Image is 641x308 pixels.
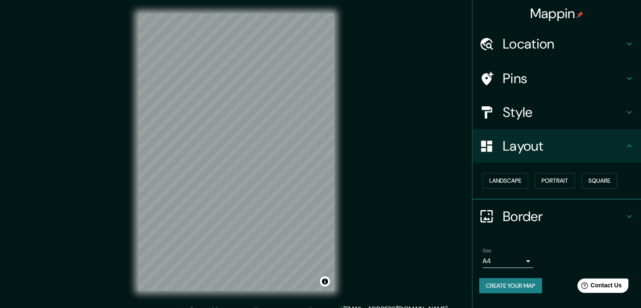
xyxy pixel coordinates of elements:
[479,278,542,294] button: Create your map
[503,104,624,121] h4: Style
[503,35,624,52] h4: Location
[138,14,334,291] canvas: Map
[483,247,491,254] label: Size
[577,11,583,18] img: pin-icon.png
[503,70,624,87] h4: Pins
[483,254,533,268] div: A4
[483,173,528,189] button: Landscape
[472,62,641,95] div: Pins
[530,5,584,22] h4: Mappin
[535,173,575,189] button: Portrait
[566,275,632,299] iframe: Help widget launcher
[320,276,330,286] button: Toggle attribution
[472,200,641,233] div: Border
[503,208,624,225] h4: Border
[472,27,641,61] div: Location
[472,95,641,129] div: Style
[582,173,617,189] button: Square
[503,138,624,154] h4: Layout
[472,129,641,163] div: Layout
